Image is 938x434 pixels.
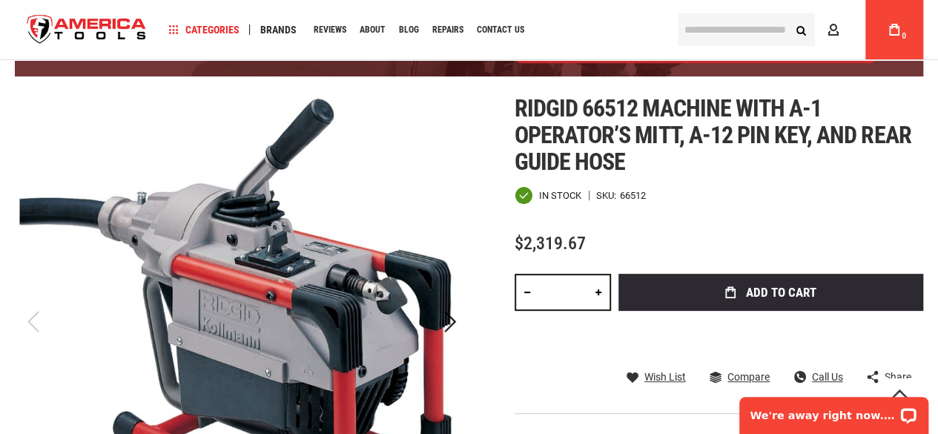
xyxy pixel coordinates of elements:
[710,370,770,384] a: Compare
[812,372,843,382] span: Call Us
[620,191,646,200] div: 66512
[353,20,392,40] a: About
[392,20,426,40] a: Blog
[426,20,470,40] a: Repairs
[615,315,926,358] iframe: Secure express checkout frame
[727,372,770,382] span: Compare
[515,186,581,205] div: Availability
[515,94,911,176] span: Ridgid 66512 machine with a-1 operator’s mitt, a-12 pin key, and rear guide hose
[314,25,346,34] span: Reviews
[730,387,938,434] iframe: LiveChat chat widget
[15,2,159,58] img: America Tools
[515,233,586,254] span: $2,319.67
[477,25,524,34] span: Contact Us
[627,370,686,384] a: Wish List
[787,16,815,44] button: Search
[885,372,911,382] span: Share
[902,32,906,40] span: 0
[254,20,303,40] a: Brands
[644,372,686,382] span: Wish List
[539,191,581,200] span: In stock
[168,24,240,35] span: Categories
[399,25,419,34] span: Blog
[794,370,843,384] a: Call Us
[307,20,353,40] a: Reviews
[596,191,620,200] strong: SKU
[360,25,386,34] span: About
[432,25,463,34] span: Repairs
[260,24,297,35] span: Brands
[162,20,246,40] a: Categories
[745,286,816,299] span: Add to Cart
[618,274,923,311] button: Add to Cart
[470,20,531,40] a: Contact Us
[15,2,159,58] a: store logo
